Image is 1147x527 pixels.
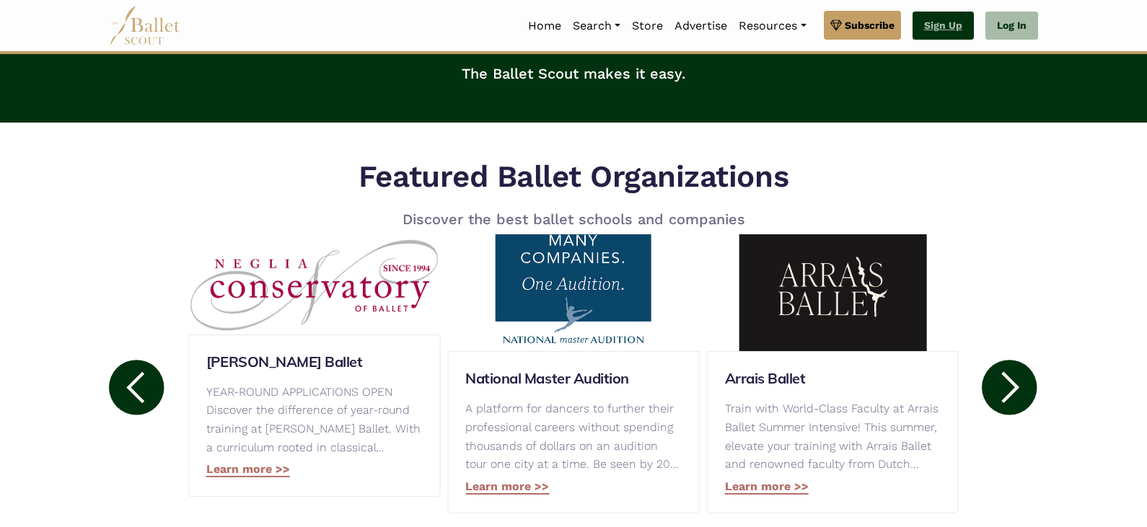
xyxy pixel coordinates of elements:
p: YEAR-ROUND APPLICATIONS OPEN Discover the difference of year-round training at [PERSON_NAME] Ball... [206,383,422,456]
a: Learn more >> [465,479,549,495]
a: National Master Audition [465,369,681,388]
img: Neglia Ballet logo [188,239,440,335]
a: Home [522,11,567,41]
a: Log In [985,12,1038,40]
img: Arrais Ballet logo [707,221,959,351]
a: Sign Up [913,12,974,40]
a: Advertise [669,11,733,41]
a: Learn more >> [206,462,290,477]
a: Search [567,11,626,41]
p: A platform for dancers to further their professional careers without spending thousands of dollar... [465,399,681,473]
a: Subscribe [824,11,901,40]
a: Arrais Ballet [725,369,941,388]
p: Discover the best ballet schools and companies [347,208,800,231]
a: Resources [733,11,812,41]
img: National Master Audition logo [447,221,699,351]
p: The Ballet Scout makes it easy. [109,50,1038,97]
span: Subscribe [845,17,895,33]
img: gem.svg [830,17,842,33]
a: Learn more >> [725,479,809,495]
a: [PERSON_NAME] Ballet [206,353,422,371]
h5: Featured Ballet Organizations [347,157,800,197]
p: Train with World-Class Faculty at Arrais Ballet Summer Intensive! This summer, elevate your train... [725,399,941,473]
a: Store [626,11,669,41]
